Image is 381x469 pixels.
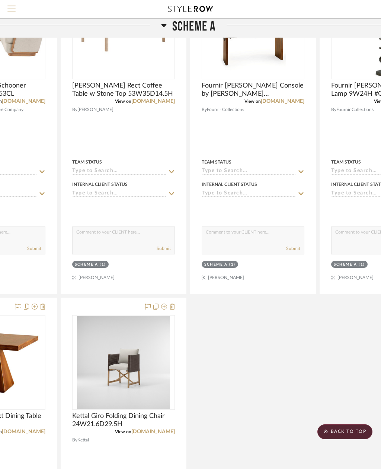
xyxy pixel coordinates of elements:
button: Submit [27,245,41,252]
div: Scheme A [204,262,227,267]
div: Internal Client Status [202,181,257,188]
span: Fournir Collections [207,106,244,113]
a: [DOMAIN_NAME] [131,429,175,434]
div: (1) [100,262,106,267]
a: [DOMAIN_NAME] [2,99,45,104]
div: Scheme A [334,262,357,267]
span: Kettal [77,437,89,444]
span: Fournir [PERSON_NAME] Console by [PERSON_NAME] 60Wx18Dx34H #T0503 [202,82,304,98]
span: By [72,437,77,444]
span: [PERSON_NAME] [77,106,113,113]
a: [DOMAIN_NAME] [131,99,175,104]
span: By [72,106,77,113]
input: Type to Search… [72,190,166,197]
input: Type to Search… [202,190,295,197]
div: (1) [359,262,365,267]
div: Team Status [331,159,361,165]
a: [DOMAIN_NAME] [2,429,45,434]
div: (1) [229,262,236,267]
input: Type to Search… [72,168,166,175]
scroll-to-top-button: BACK TO TOP [317,424,372,439]
a: [DOMAIN_NAME] [261,99,304,104]
img: Kettal Giro Folding Dining Chair 24W21.6D29.5H [77,316,170,409]
span: By [331,106,336,113]
span: [PERSON_NAME] Rect Coffee Table w Stone Top 53W35D14.5H [72,82,175,98]
div: Team Status [72,159,102,165]
button: Submit [157,245,171,252]
input: Type to Search… [202,168,295,175]
div: Team Status [202,159,231,165]
span: View on [244,99,261,104]
div: Scheme A [75,262,98,267]
span: View on [115,430,131,434]
span: Kettal Giro Folding Dining Chair 24W21.6D29.5H [72,412,175,428]
div: Internal Client Status [72,181,128,188]
button: Submit [286,245,300,252]
span: By [202,106,207,113]
span: Scheme A [172,19,216,35]
span: Fournir Collections [336,106,374,113]
span: View on [115,99,131,104]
